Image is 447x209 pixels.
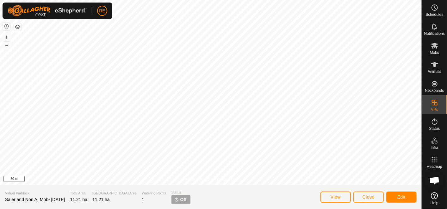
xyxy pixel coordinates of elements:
span: Status [171,190,190,195]
button: Map Layers [14,23,22,31]
span: Watering Points [142,191,166,196]
button: Edit [386,192,417,203]
span: 1 [142,197,144,202]
span: Edit [397,194,406,199]
span: 11.21 ha [92,197,110,202]
button: Close [353,192,384,203]
span: Mobs [430,51,439,54]
span: 11.21 ha [70,197,88,202]
span: Heatmap [427,165,442,168]
img: turn-off [174,197,179,202]
span: Neckbands [425,89,444,92]
span: Schedules [425,13,443,16]
span: Status [429,127,440,130]
a: Contact Us [217,177,236,182]
span: Help [431,201,438,205]
span: View [331,194,341,199]
img: Gallagher Logo [8,5,87,16]
a: Privacy Policy [186,177,209,182]
span: Virtual Paddock [5,191,65,196]
span: VPs [431,108,438,111]
span: Infra [431,146,438,149]
span: RE [99,8,105,14]
button: – [3,41,10,49]
span: Off [180,196,187,203]
span: Notifications [424,32,445,35]
span: [GEOGRAPHIC_DATA] Area [92,191,137,196]
span: Saler and Non AI Mob- [DATE] [5,197,65,202]
button: + [3,33,10,41]
span: Total Area [70,191,88,196]
span: Animals [428,70,441,73]
button: Reset Map [3,23,10,30]
span: Close [363,194,375,199]
a: Help [422,190,447,207]
div: Open chat [425,171,444,190]
button: View [320,192,351,203]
